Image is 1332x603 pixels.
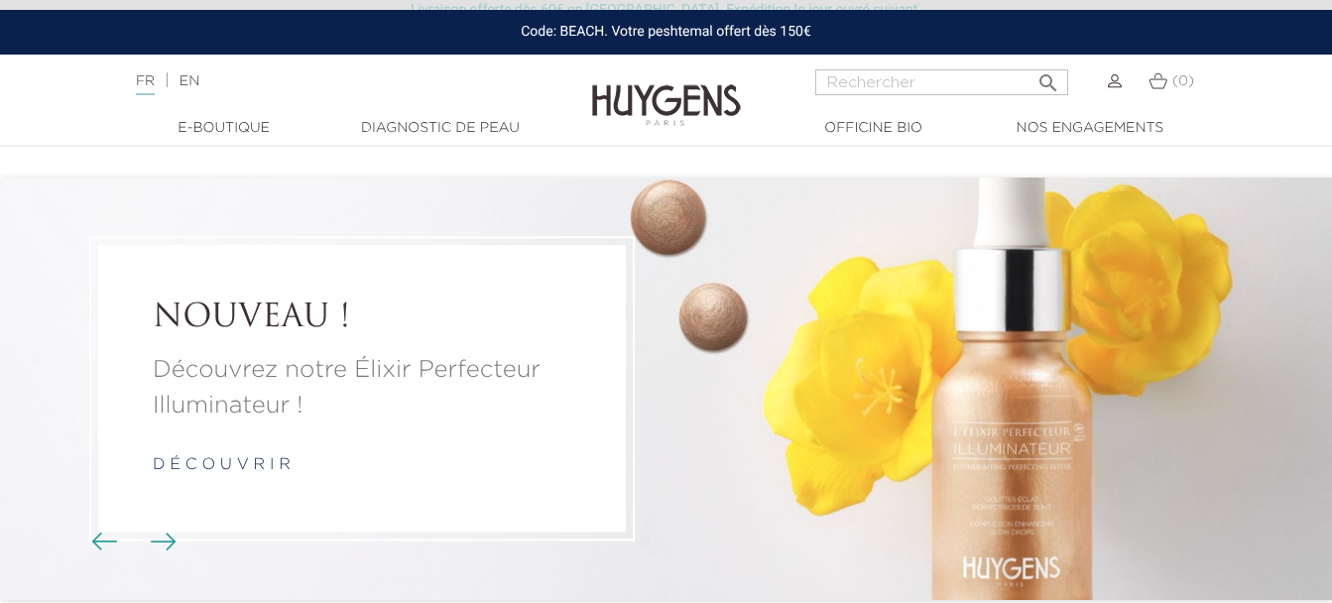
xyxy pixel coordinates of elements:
[153,300,571,337] a: NOUVEAU !
[153,352,571,423] a: Découvrez notre Élixir Perfecteur Illuminateur !
[99,528,164,557] div: Boutons du carrousel
[153,457,291,473] a: d é c o u v r i r
[1030,63,1066,90] button: 
[592,53,741,129] img: Huygens
[1036,65,1060,89] i: 
[180,74,199,88] a: EN
[1172,74,1194,88] span: (0)
[126,69,541,93] div: |
[775,118,973,139] a: Officine Bio
[125,118,323,139] a: E-Boutique
[815,69,1068,95] input: Rechercher
[341,118,540,139] a: Diagnostic de peau
[991,118,1189,139] a: Nos engagements
[136,74,155,95] a: FR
